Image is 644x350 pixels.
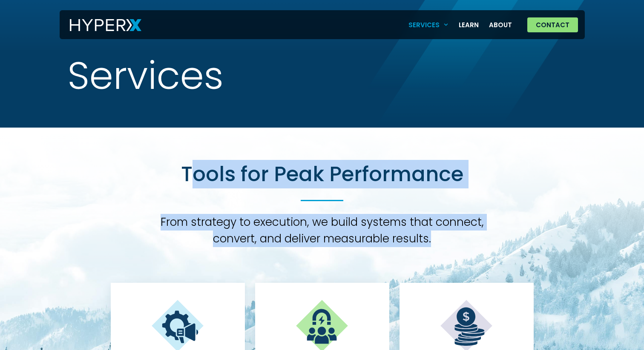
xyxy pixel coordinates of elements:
[403,16,517,34] nav: Menu
[127,58,148,99] span: v
[149,214,495,247] h3: From strategy to execution, we build systems that connect, convert, and deliver measurable results.
[89,58,113,100] span: e
[536,22,569,28] span: Contact
[148,58,157,95] span: i
[181,162,463,187] h2: Tools for Peak Performance
[157,58,180,100] span: c
[180,58,204,100] span: e
[527,17,578,32] a: Contact
[601,307,634,340] iframe: Drift Widget Chat Controller
[67,58,89,100] span: S
[204,58,224,99] span: s
[403,16,454,34] a: Services
[113,58,127,97] span: r
[454,16,484,34] a: Learn
[484,16,517,34] a: About
[70,19,141,31] img: HyperX Logo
